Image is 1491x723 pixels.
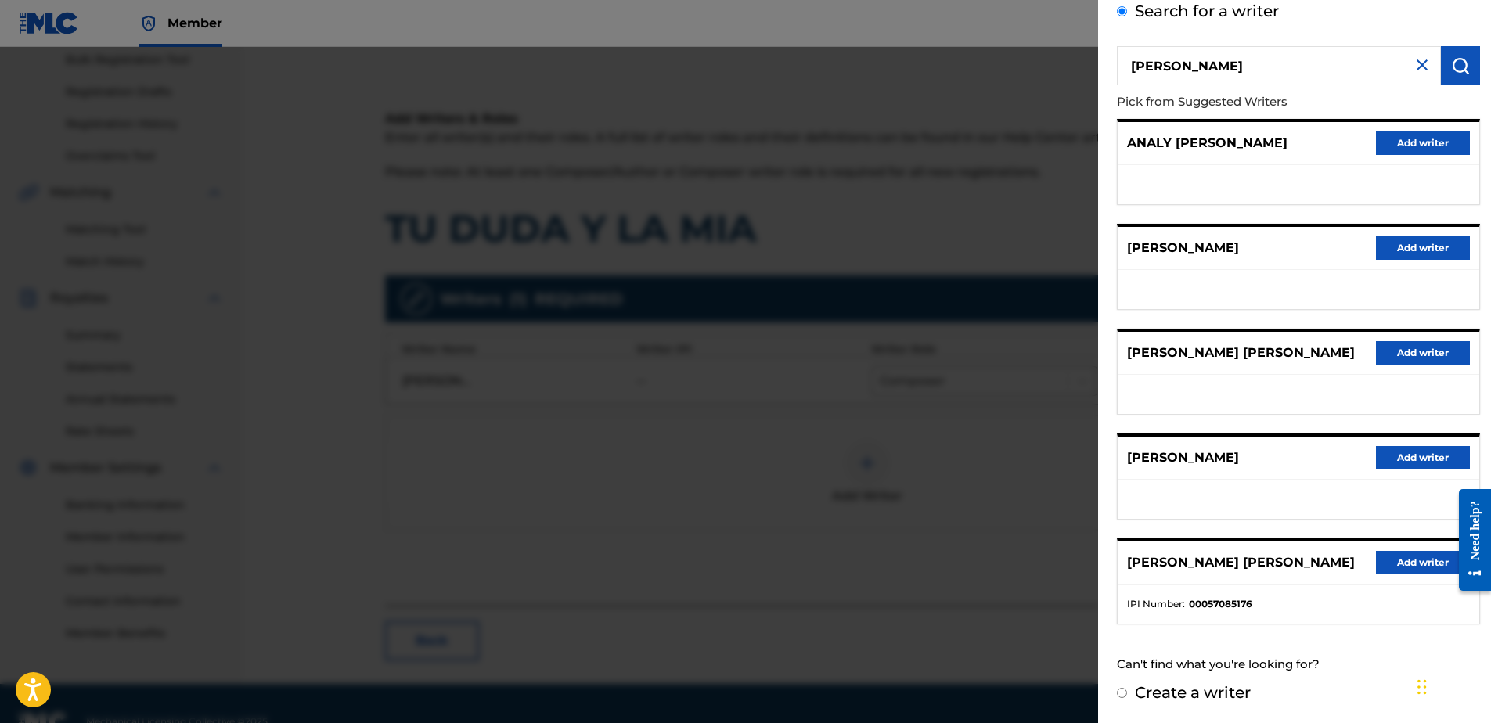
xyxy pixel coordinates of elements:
[1451,56,1470,75] img: Search Works
[1127,239,1239,257] p: [PERSON_NAME]
[1127,597,1185,611] span: IPI Number :
[1117,648,1480,682] div: Can't find what you're looking for?
[167,14,222,32] span: Member
[1376,551,1470,574] button: Add writer
[1127,553,1355,572] p: [PERSON_NAME] [PERSON_NAME]
[1376,236,1470,260] button: Add writer
[1189,597,1252,611] strong: 00057085176
[1376,341,1470,365] button: Add writer
[1117,46,1441,85] input: Search writer's name or IPI Number
[1413,56,1432,74] img: close
[1135,683,1251,702] label: Create a writer
[1376,131,1470,155] button: Add writer
[1127,134,1288,153] p: ANALY [PERSON_NAME]
[1127,344,1355,362] p: [PERSON_NAME] [PERSON_NAME]
[1447,477,1491,603] iframe: Resource Center
[19,12,79,34] img: MLC Logo
[1117,85,1391,119] p: Pick from Suggested Writers
[139,14,158,33] img: Top Rightsholder
[1413,648,1491,723] iframe: Chat Widget
[1127,448,1239,467] p: [PERSON_NAME]
[1417,664,1427,710] div: Drag
[1376,446,1470,469] button: Add writer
